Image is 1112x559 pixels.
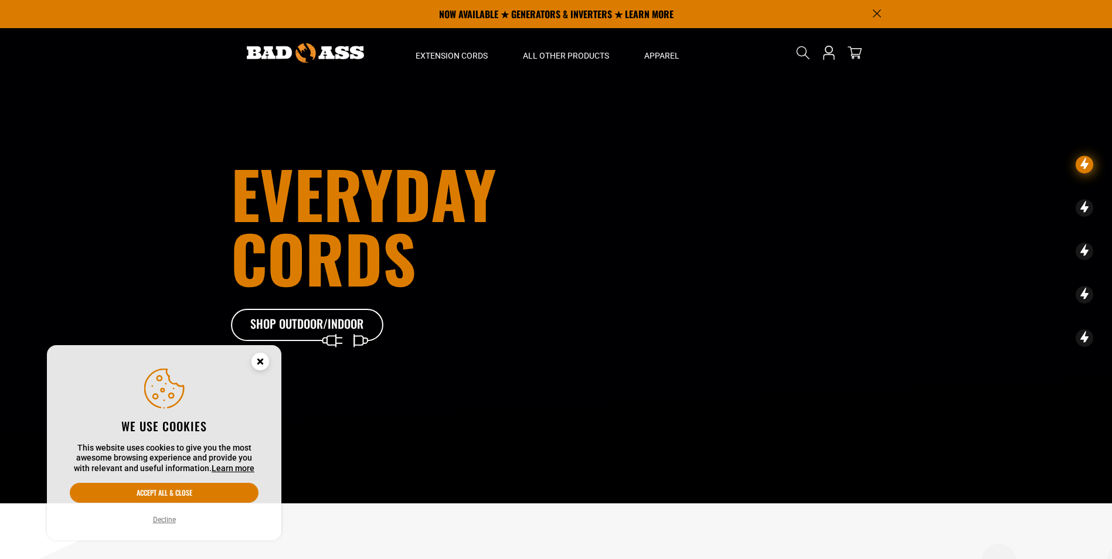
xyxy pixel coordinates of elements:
[247,43,364,63] img: Bad Ass Extension Cords
[70,483,259,503] button: Accept all & close
[505,28,627,77] summary: All Other Products
[644,50,679,61] span: Apparel
[231,309,383,342] a: Shop Outdoor/Indoor
[47,345,281,541] aside: Cookie Consent
[794,43,812,62] summary: Search
[627,28,697,77] summary: Apparel
[212,463,254,473] a: Learn more
[523,50,609,61] span: All Other Products
[416,50,488,61] span: Extension Cords
[70,418,259,434] h2: We use cookies
[398,28,505,77] summary: Extension Cords
[149,514,179,526] button: Decline
[231,161,621,290] h1: Everyday cords
[70,443,259,474] p: This website uses cookies to give you the most awesome browsing experience and provide you with r...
